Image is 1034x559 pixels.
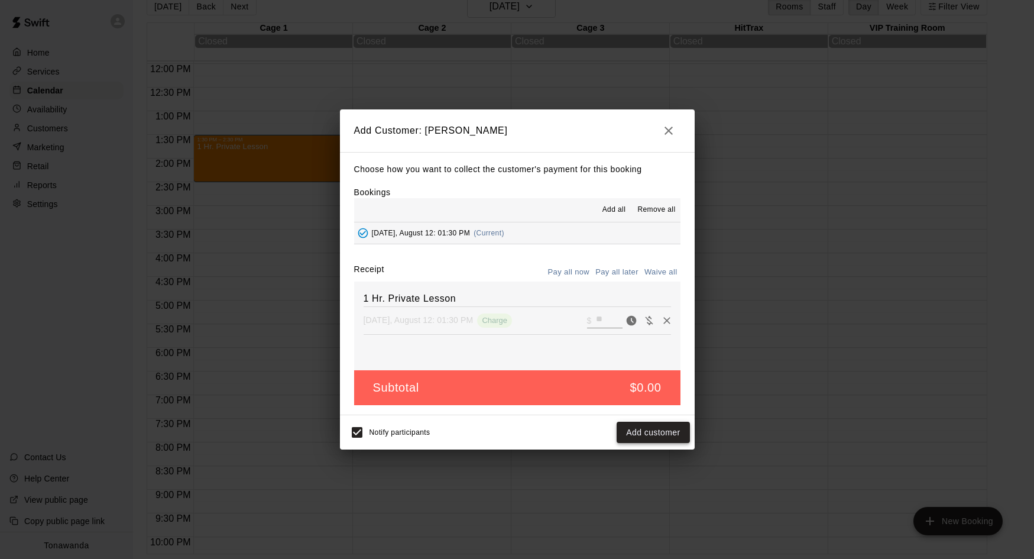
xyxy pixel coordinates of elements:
h5: Subtotal [373,380,419,396]
span: Waive payment [640,315,658,325]
p: $ [587,315,592,327]
span: Pay now [623,315,640,325]
label: Bookings [354,188,391,197]
span: Notify participants [369,428,430,437]
button: Waive all [641,263,680,282]
button: Remove all [633,201,680,219]
label: Receipt [354,263,384,282]
span: (Current) [474,229,504,237]
span: Remove all [637,204,675,216]
span: Add all [602,204,626,216]
button: Added - Collect Payment[DATE], August 12: 01:30 PM(Current) [354,222,680,244]
p: [DATE], August 12: 01:30 PM [364,314,474,326]
button: Added - Collect Payment [354,224,372,242]
h2: Add Customer: [PERSON_NAME] [340,109,695,152]
button: Add customer [617,422,689,444]
button: Add all [595,201,633,219]
span: [DATE], August 12: 01:30 PM [372,229,471,237]
button: Pay all later [592,263,641,282]
p: Choose how you want to collect the customer's payment for this booking [354,162,680,177]
button: Remove [658,312,676,329]
button: Pay all now [545,263,593,282]
h5: $0.00 [630,380,661,396]
h6: 1 Hr. Private Lesson [364,291,671,306]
